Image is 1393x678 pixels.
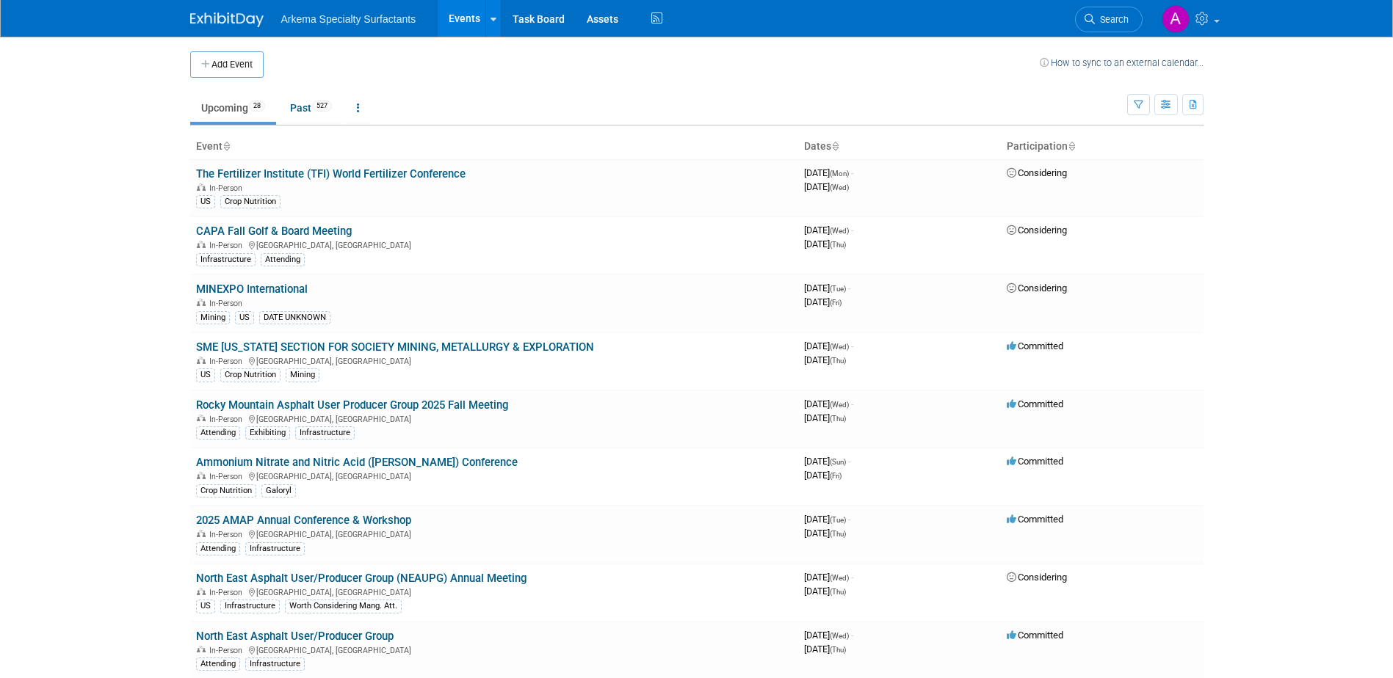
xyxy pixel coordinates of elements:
span: (Thu) [830,530,846,538]
img: ExhibitDay [190,12,264,27]
a: Ammonium Nitrate and Nitric Acid ([PERSON_NAME]) Conference [196,456,518,469]
a: Upcoming28 [190,94,276,122]
div: Attending [196,542,240,555]
a: Sort by Participation Type [1068,140,1075,152]
div: [GEOGRAPHIC_DATA], [GEOGRAPHIC_DATA] [196,528,792,539]
a: SME [US_STATE] SECTION FOR SOCIETY MINING, METALLURGY & EXPLORATION [196,340,594,354]
span: In-Person [209,241,247,250]
div: [GEOGRAPHIC_DATA], [GEOGRAPHIC_DATA] [196,238,792,250]
div: Infrastructure [196,253,256,266]
div: US [196,368,215,382]
img: In-Person Event [197,241,206,248]
div: Crop Nutrition [220,368,281,382]
span: [DATE] [804,282,850,294]
span: Search [1095,14,1129,25]
img: In-Person Event [197,646,206,653]
span: (Thu) [830,646,846,654]
div: Infrastructure [245,542,305,555]
div: [GEOGRAPHIC_DATA], [GEOGRAPHIC_DATA] [196,412,792,424]
span: (Thu) [830,415,846,423]
div: Attending [261,253,305,266]
span: [DATE] [804,238,846,249]
span: [DATE] [804,167,853,178]
div: [GEOGRAPHIC_DATA], [GEOGRAPHIC_DATA] [196,354,792,366]
span: [DATE] [804,630,853,641]
div: [GEOGRAPHIC_DATA], [GEOGRAPHIC_DATA] [196,644,792,655]
span: [DATE] [804,572,853,583]
th: Participation [1001,134,1204,159]
div: Galoryl [261,484,296,497]
div: [GEOGRAPHIC_DATA], [GEOGRAPHIC_DATA] [196,586,792,597]
img: In-Person Event [197,299,206,306]
img: In-Person Event [197,472,206,479]
span: [DATE] [804,528,846,539]
a: Search [1075,7,1143,32]
span: [DATE] [804,398,853,409]
span: [DATE] [804,470,842,481]
span: (Wed) [830,632,849,640]
span: (Thu) [830,357,846,365]
span: Considering [1007,167,1067,178]
span: Committed [1007,514,1063,525]
span: - [851,225,853,236]
th: Dates [798,134,1001,159]
div: [GEOGRAPHIC_DATA], [GEOGRAPHIC_DATA] [196,470,792,481]
a: Sort by Start Date [831,140,839,152]
a: Past527 [279,94,343,122]
div: US [196,599,215,613]
span: - [851,340,853,351]
span: - [851,398,853,409]
span: Considering [1007,282,1067,294]
span: Committed [1007,630,1063,641]
a: CAPA Fall Golf & Board Meeting [196,225,352,238]
span: - [848,514,850,525]
span: [DATE] [804,340,853,351]
div: Infrastructure [245,657,305,671]
span: In-Person [209,646,247,655]
span: (Sun) [830,458,846,466]
span: [DATE] [804,412,846,423]
span: Considering [1007,225,1067,236]
span: Committed [1007,456,1063,467]
span: 28 [249,101,265,112]
span: Arkema Specialty Surfactants [281,13,416,25]
span: [DATE] [804,181,849,192]
span: [DATE] [804,296,842,307]
span: [DATE] [804,456,850,467]
span: Considering [1007,572,1067,583]
img: In-Person Event [197,415,206,422]
span: [DATE] [804,225,853,236]
button: Add Event [190,51,264,78]
img: Amanda Pyatt [1162,5,1190,33]
span: In-Person [209,299,247,308]
a: Rocky Mountain Asphalt User Producer Group 2025 Fall Meeting [196,398,508,412]
div: Infrastructure [295,426,355,440]
div: Infrastructure [220,599,280,613]
span: - [851,167,853,178]
span: In-Person [209,588,247,597]
img: In-Person Event [197,183,206,191]
span: [DATE] [804,586,846,597]
div: Mining [196,311,230,324]
span: (Tue) [830,516,846,524]
span: 527 [312,101,332,112]
div: DATE UNKNOWN [259,311,330,324]
span: In-Person [209,415,247,424]
span: - [851,630,853,641]
a: The Fertilizer Institute (TFI) World Fertilizer Conference [196,167,466,181]
span: In-Person [209,357,247,366]
div: Worth Considering Mang. Att. [285,599,402,613]
a: Sort by Event Name [222,140,230,152]
a: North East Asphalt User/Producer Group (NEAUPG) Annual Meeting [196,572,527,585]
span: (Wed) [830,227,849,235]
img: In-Person Event [197,357,206,364]
span: (Wed) [830,183,849,192]
span: (Fri) [830,299,842,307]
div: Exhibiting [245,426,290,440]
span: (Tue) [830,285,846,293]
span: - [851,572,853,583]
span: [DATE] [804,644,846,655]
div: Mining [286,368,319,382]
th: Event [190,134,798,159]
span: Committed [1007,398,1063,409]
